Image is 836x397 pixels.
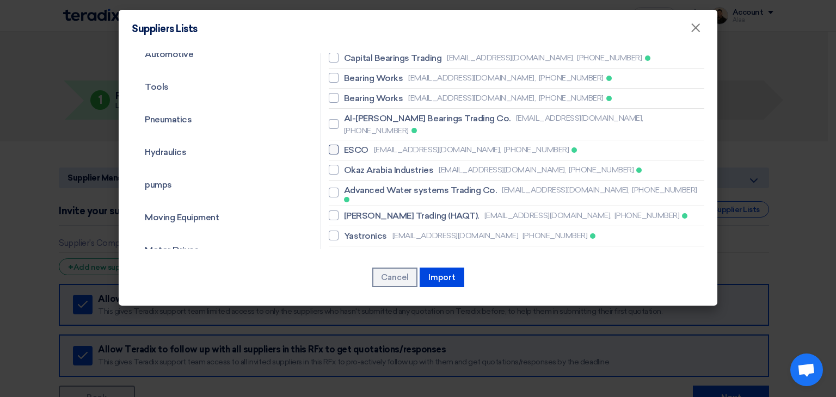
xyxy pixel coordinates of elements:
span: [EMAIL_ADDRESS][DOMAIN_NAME], [374,144,501,156]
span: Bearing Works [344,72,403,85]
button: Close [681,17,710,39]
span: [PHONE_NUMBER] [522,230,587,241]
span: [EMAIL_ADDRESS][DOMAIN_NAME], [502,184,629,196]
span: [EMAIL_ADDRESS][DOMAIN_NAME], [516,113,643,124]
span: × [690,20,701,41]
a: Automotive [132,40,301,69]
span: [PHONE_NUMBER] [632,184,697,196]
span: [PHONE_NUMBER] [569,164,634,176]
span: [EMAIL_ADDRESS][DOMAIN_NAME], [408,92,536,104]
span: [PHONE_NUMBER] [344,125,409,137]
span: Bearing Works [344,92,403,105]
span: Al-[PERSON_NAME] Bearings Trading Co. [344,112,511,125]
h4: Suppliers Lists [132,23,198,35]
span: [PHONE_NUMBER] [539,72,604,84]
span: [EMAIL_ADDRESS][DOMAIN_NAME], [408,72,536,84]
a: pumps [132,171,301,199]
a: Pneumatics [132,106,301,134]
button: Import [420,268,464,287]
span: Okaz Arabia Industries [344,164,433,177]
a: Hydraulics [132,138,301,166]
span: Advanced Water systems Trading Co. [344,184,497,197]
a: Moving Equipment [132,203,301,232]
span: ESCO [344,144,368,157]
span: [EMAIL_ADDRESS][DOMAIN_NAME], [484,210,612,221]
button: Cancel [372,268,417,287]
a: Motor Drives [132,236,301,264]
span: [PHONE_NUMBER] [504,144,569,156]
span: [EMAIL_ADDRESS][DOMAIN_NAME], [439,164,566,176]
a: Open chat [790,353,823,386]
span: [EMAIL_ADDRESS][DOMAIN_NAME], [392,230,520,241]
span: [PHONE_NUMBER] [539,92,604,104]
span: Capital Bearings Trading [344,52,441,65]
span: Yastronics [344,229,387,243]
span: [PERSON_NAME] Trading (HAQT). [344,209,479,222]
span: [PHONE_NUMBER] [614,210,679,221]
span: [EMAIL_ADDRESS][DOMAIN_NAME], [447,52,574,64]
a: Tools [132,73,301,101]
span: [PHONE_NUMBER] [577,52,642,64]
